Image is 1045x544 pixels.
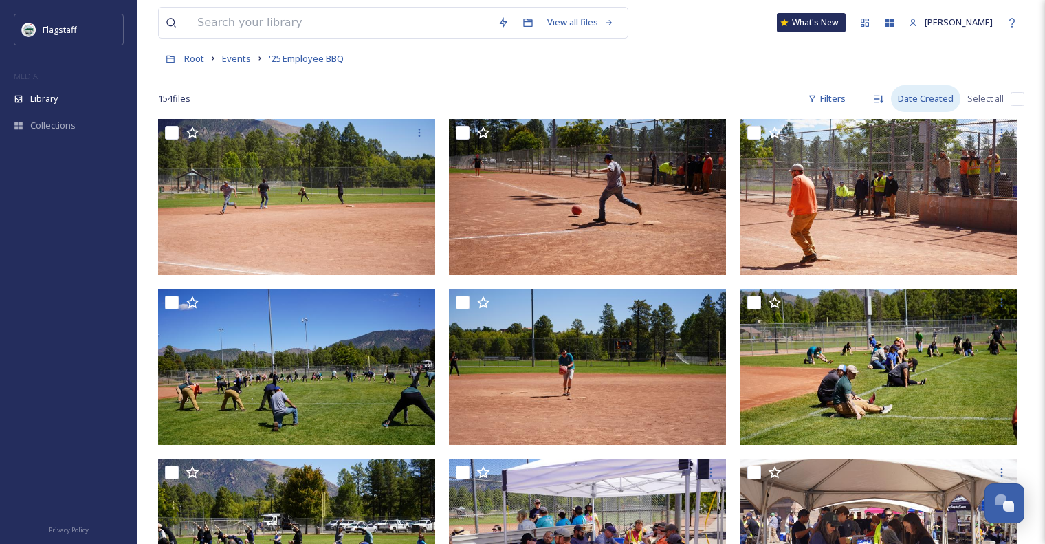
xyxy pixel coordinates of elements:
[158,289,435,445] img: DSC06289.JPG
[22,23,36,36] img: images%20%282%29.jpeg
[269,50,344,67] a: '25 Employee BBQ
[30,92,58,105] span: Library
[540,9,621,36] a: View all files
[158,119,435,275] img: DSC06315.JPG
[740,289,1017,445] img: DSC06286.JPG
[925,16,993,28] span: [PERSON_NAME]
[449,289,726,445] img: DSC06300.JPG
[222,52,251,65] span: Events
[801,85,852,112] div: Filters
[891,85,960,112] div: Date Created
[184,50,204,67] a: Root
[184,52,204,65] span: Root
[449,119,726,275] img: DSC06301.JPG
[269,52,344,65] span: '25 Employee BBQ
[777,13,846,32] a: What's New
[984,483,1024,523] button: Open Chat
[14,71,38,81] span: MEDIA
[190,8,491,38] input: Search your library
[967,92,1004,105] span: Select all
[158,92,190,105] span: 154 file s
[740,119,1017,275] img: DSC06310.JPG
[902,9,1000,36] a: [PERSON_NAME]
[43,23,77,36] span: Flagstaff
[222,50,251,67] a: Events
[49,525,89,534] span: Privacy Policy
[30,119,76,132] span: Collections
[49,521,89,537] a: Privacy Policy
